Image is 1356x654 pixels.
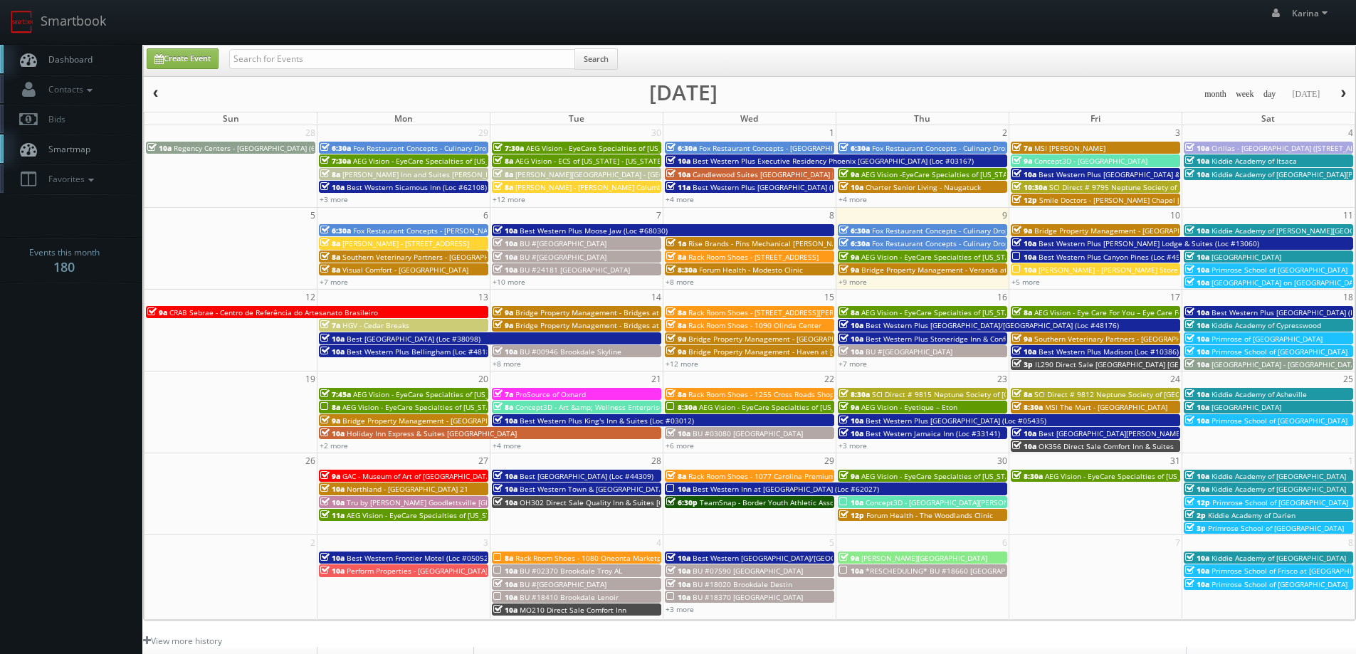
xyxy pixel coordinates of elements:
[41,113,65,125] span: Bids
[1012,226,1032,236] span: 9a
[693,566,803,576] span: BU #07590 [GEOGRAPHIC_DATA]
[666,566,690,576] span: 10a
[861,169,1098,179] span: AEG Vision -EyeCare Specialties of [US_STATE] – Eyes On Sammamish
[693,428,803,438] span: BU #03080 [GEOGRAPHIC_DATA]
[666,389,686,399] span: 8a
[515,182,691,192] span: [PERSON_NAME] - [PERSON_NAME] Columbus Circle
[342,471,601,481] span: GAC - Museum of Art of [GEOGRAPHIC_DATA][PERSON_NAME] (second shoot)
[147,307,167,317] span: 9a
[320,428,345,438] span: 10a
[1185,265,1209,275] span: 10a
[493,182,513,192] span: 8a
[1012,195,1037,205] span: 12p
[320,402,340,412] span: 8a
[839,347,863,357] span: 10a
[320,182,345,192] span: 10a
[1185,471,1209,481] span: 10a
[861,471,1137,481] span: AEG Vision - EyeCare Specialties of [US_STATE] – [PERSON_NAME] Ridge Eye Care
[839,497,863,507] span: 10a
[1012,402,1043,412] span: 8:30a
[520,484,712,494] span: Best Western Town & [GEOGRAPHIC_DATA] (Loc #05423)
[1185,156,1209,166] span: 10a
[353,389,632,399] span: AEG Vision - EyeCare Specialties of [US_STATE] – [GEOGRAPHIC_DATA] HD EyeCare
[693,484,879,494] span: Best Western Inn at [GEOGRAPHIC_DATA] (Loc #62027)
[320,347,345,357] span: 10a
[320,252,340,262] span: 8a
[861,553,987,563] span: [PERSON_NAME][GEOGRAPHIC_DATA]
[1185,169,1209,179] span: 10a
[347,428,517,438] span: Holiday Inn Express & Suites [GEOGRAPHIC_DATA]
[320,334,345,344] span: 10a
[699,143,936,153] span: Fox Restaurant Concepts - [GEOGRAPHIC_DATA] - [GEOGRAPHIC_DATA]
[493,265,517,275] span: 10a
[493,169,513,179] span: 8a
[1258,85,1281,103] button: day
[1185,497,1210,507] span: 12p
[1199,85,1231,103] button: month
[493,497,517,507] span: 10a
[320,169,340,179] span: 8a
[493,226,517,236] span: 10a
[493,252,517,262] span: 10a
[1185,252,1209,262] span: 10a
[666,277,694,287] a: +8 more
[1034,389,1234,399] span: SCI Direct # 9812 Neptune Society of [GEOGRAPHIC_DATA]
[666,347,686,357] span: 9a
[1212,579,1347,589] span: Primrose School of [GEOGRAPHIC_DATA]
[693,592,803,602] span: BU #18370 [GEOGRAPHIC_DATA]
[223,112,239,125] span: Sun
[666,156,690,166] span: 10a
[493,143,524,153] span: 7:30a
[688,334,866,344] span: Bridge Property Management - [GEOGRAPHIC_DATA]
[699,265,803,275] span: Forum Health - Modesto Clinic
[1212,553,1346,563] span: Kiddie Academy of [GEOGRAPHIC_DATA]
[143,635,222,647] a: View more history
[493,471,517,481] span: 10a
[1001,125,1009,140] span: 2
[866,497,1035,507] span: Concept3D - [GEOGRAPHIC_DATA][PERSON_NAME]
[839,441,867,450] a: +3 more
[493,194,525,204] a: +12 more
[320,143,351,153] span: 6:30a
[320,238,340,248] span: 8a
[688,471,863,481] span: Rack Room Shoes - 1077 Carolina Premium Outlets
[41,83,96,95] span: Contacts
[353,226,570,236] span: Fox Restaurant Concepts - [PERSON_NAME][GEOGRAPHIC_DATA]
[839,428,863,438] span: 10a
[347,484,468,494] span: Northland - [GEOGRAPHIC_DATA] 21
[493,441,521,450] a: +4 more
[699,402,984,412] span: AEG Vision - EyeCare Specialties of [US_STATE] – Eyeworks of San Mateo Optometry
[41,173,98,185] span: Favorites
[1212,334,1323,344] span: Primrose of [GEOGRAPHIC_DATA]
[1185,347,1209,357] span: 10a
[320,156,351,166] span: 7:30a
[493,484,517,494] span: 10a
[353,143,578,153] span: Fox Restaurant Concepts - Culinary Dropout - [GEOGRAPHIC_DATA]
[493,389,513,399] span: 7a
[320,441,348,450] a: +2 more
[666,194,694,204] a: +4 more
[320,389,351,399] span: 7:45a
[872,238,1051,248] span: Fox Restaurant Concepts - Culinary Dropout - Tempe
[1039,252,1195,262] span: Best Western Plus Canyon Pines (Loc #45083)
[839,334,863,344] span: 10a
[1208,510,1295,520] span: Kiddie Academy of Darien
[866,510,993,520] span: Forum Health - The Woodlands Clinic
[1012,143,1032,153] span: 7a
[872,389,1071,399] span: SCI Direct # 9815 Neptune Society of [GEOGRAPHIC_DATA]
[1012,182,1047,192] span: 10:30a
[493,605,517,615] span: 10a
[320,510,345,520] span: 11a
[1012,265,1036,275] span: 10a
[1231,85,1259,103] button: week
[493,592,517,602] span: 10a
[515,169,718,179] span: [PERSON_NAME][GEOGRAPHIC_DATA] - [GEOGRAPHIC_DATA]
[839,416,863,426] span: 10a
[526,143,784,153] span: AEG Vision - EyeCare Specialties of [US_STATE] – [PERSON_NAME] Eye Clinic
[666,428,690,438] span: 10a
[666,402,697,412] span: 8:30a
[1012,156,1032,166] span: 9a
[477,125,490,140] span: 29
[666,484,690,494] span: 10a
[493,238,517,248] span: 10a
